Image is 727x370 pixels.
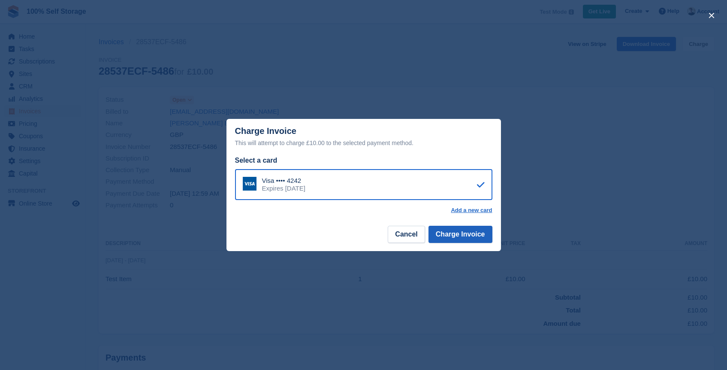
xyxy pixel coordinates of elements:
[262,177,305,185] div: Visa •••• 4242
[705,9,718,22] button: close
[235,138,492,148] div: This will attempt to charge £10.00 to the selected payment method.
[235,126,492,148] div: Charge Invoice
[451,207,492,214] a: Add a new card
[243,177,256,191] img: Visa Logo
[262,185,305,192] div: Expires [DATE]
[235,155,492,166] div: Select a card
[388,226,425,243] button: Cancel
[428,226,492,243] button: Charge Invoice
